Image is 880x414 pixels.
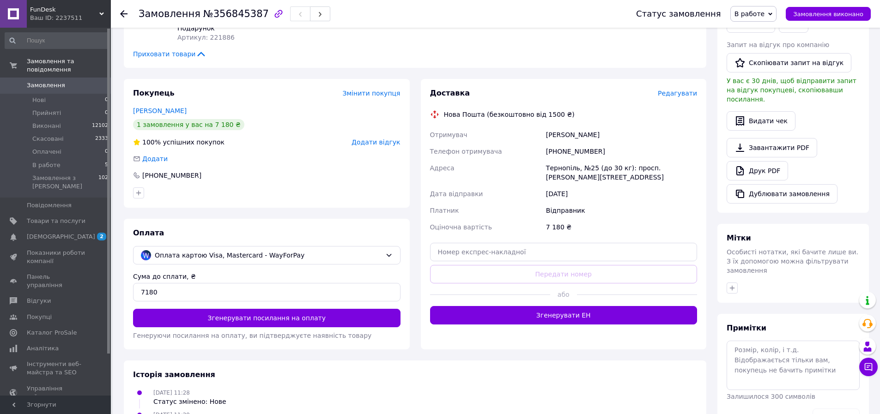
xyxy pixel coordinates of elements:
[133,309,401,327] button: Згенерувати посилання на оплату
[142,138,161,146] span: 100%
[544,219,699,235] div: 7 180 ₴
[430,306,698,324] button: Згенерувати ЕН
[120,9,127,18] div: Повернутися назад
[32,109,61,117] span: Прийняті
[27,217,85,225] span: Товари та послуги
[97,233,106,240] span: 2
[153,397,226,406] div: Статус змінено: Нове
[442,110,577,119] div: Нова Пошта (безкоштовно від 1500 ₴)
[133,107,187,114] a: [PERSON_NAME]
[92,122,108,130] span: 12102
[727,324,766,332] span: Примітки
[27,313,52,321] span: Покупці
[27,360,85,377] span: Інструменти веб-майстра та SEO
[155,250,382,260] span: Оплата картою Visa, Mastercard - WayForPay
[142,155,168,162] span: Додати
[133,49,206,59] span: Приховати товари
[5,32,109,49] input: Пошук
[30,6,99,14] span: FunDesk
[734,10,765,18] span: В работе
[133,332,371,339] span: Генеруючи посилання на оплату, ви підтверджуєте наявність товару
[133,119,244,130] div: 1 замовлення у вас на 7 180 ₴
[203,8,269,19] span: №356845387
[133,89,175,97] span: Покупець
[95,135,108,143] span: 2333
[27,329,77,337] span: Каталог ProSale
[30,14,111,22] div: Ваш ID: 2237511
[430,131,467,138] span: Отримувач
[27,233,95,241] span: [DEMOGRAPHIC_DATA]
[727,393,815,400] span: Залишилося 300 символів
[141,171,202,180] div: [PHONE_NUMBER]
[550,290,577,299] span: або
[27,201,72,210] span: Повідомлення
[727,77,856,103] span: У вас є 30 днів, щоб відправити запит на відгук покупцеві, скопіювавши посилання.
[430,89,470,97] span: Доставка
[793,11,863,18] span: Замовлення виконано
[544,186,699,202] div: [DATE]
[727,138,817,157] a: Завантажити PDF
[727,111,795,131] button: Видати чек
[544,143,699,160] div: [PHONE_NUMBER]
[177,24,346,33] div: Подарунок
[430,207,459,214] span: Платник
[177,34,235,41] span: Артикул: 221886
[32,135,64,143] span: Скасовані
[133,228,164,237] span: Оплата
[727,248,858,274] span: Особисті нотатки, які бачите лише ви. З їх допомогою можна фільтрувати замовлення
[27,297,51,305] span: Відгуки
[133,138,225,147] div: успішних покупок
[27,249,85,265] span: Показники роботи компанії
[544,126,699,143] div: [PERSON_NAME]
[139,8,200,19] span: Замовлення
[430,190,483,198] span: Дата відправки
[430,223,492,231] span: Оціночна вартість
[105,148,108,156] span: 0
[430,243,698,261] input: Номер експрес-накладної
[727,184,838,204] button: Дублювати замовлення
[544,202,699,219] div: Відправник
[430,148,502,155] span: Телефон отримувача
[658,90,697,97] span: Редагувати
[27,57,111,74] span: Замовлення та повідомлення
[727,161,788,180] a: Друк PDF
[32,122,61,130] span: Виконані
[32,96,46,104] span: Нові
[27,384,85,401] span: Управління сайтом
[32,161,61,169] span: В работе
[27,344,59,353] span: Аналітика
[343,90,401,97] span: Змінити покупця
[27,81,65,90] span: Замовлення
[859,358,878,376] button: Чат з покупцем
[153,390,190,396] span: [DATE] 11:28
[786,7,871,21] button: Замовлення виконано
[133,370,215,379] span: Історія замовлення
[133,273,196,280] label: Сума до сплати, ₴
[727,53,851,72] button: Скопіювати запит на відгук
[105,161,108,169] span: 5
[105,96,108,104] span: 0
[352,138,400,146] span: Додати відгук
[727,41,829,48] span: Запит на відгук про компанію
[98,174,108,191] span: 102
[430,164,455,172] span: Адреса
[636,9,721,18] div: Статус замовлення
[32,148,61,156] span: Оплачені
[32,174,98,191] span: Замовлення з [PERSON_NAME]
[105,109,108,117] span: 0
[727,234,751,242] span: Мітки
[544,160,699,186] div: Тернопіль, №25 (до 30 кг): просп. [PERSON_NAME][STREET_ADDRESS]
[27,273,85,289] span: Панель управління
